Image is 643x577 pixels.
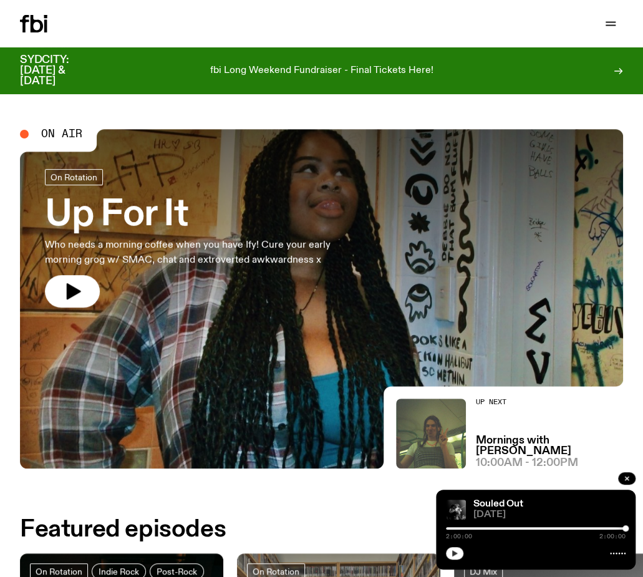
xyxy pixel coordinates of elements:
[396,399,466,468] img: Jim Kretschmer in a really cute outfit with cute braids, standing on a train holding up a peace s...
[36,567,82,576] span: On Rotation
[253,567,299,576] span: On Rotation
[473,499,523,509] a: Souled Out
[476,399,623,405] h2: Up Next
[157,567,197,576] span: Post-Rock
[45,169,364,308] a: Up For ItWho needs a morning coffee when you have Ify! Cure your early morning grog w/ SMAC, chat...
[45,169,103,185] a: On Rotation
[470,567,497,576] span: DJ Mix
[476,435,623,457] a: Mornings with [PERSON_NAME]
[20,55,100,87] h3: SYDCITY: [DATE] & [DATE]
[476,458,578,468] span: 10:00am - 12:00pm
[473,510,626,520] span: [DATE]
[41,128,82,140] span: On Air
[45,238,364,268] p: Who needs a morning coffee when you have Ify! Cure your early morning grog w/ SMAC, chat and extr...
[599,533,626,540] span: 2:00:00
[210,65,433,77] p: fbi Long Weekend Fundraiser - Final Tickets Here!
[45,198,364,233] h3: Up For It
[51,173,97,182] span: On Rotation
[99,567,139,576] span: Indie Rock
[20,129,623,468] a: Ify - a Brown Skin girl with black braided twists, looking up to the side with her tongue stickin...
[20,518,226,541] h2: Featured episodes
[446,533,472,540] span: 2:00:00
